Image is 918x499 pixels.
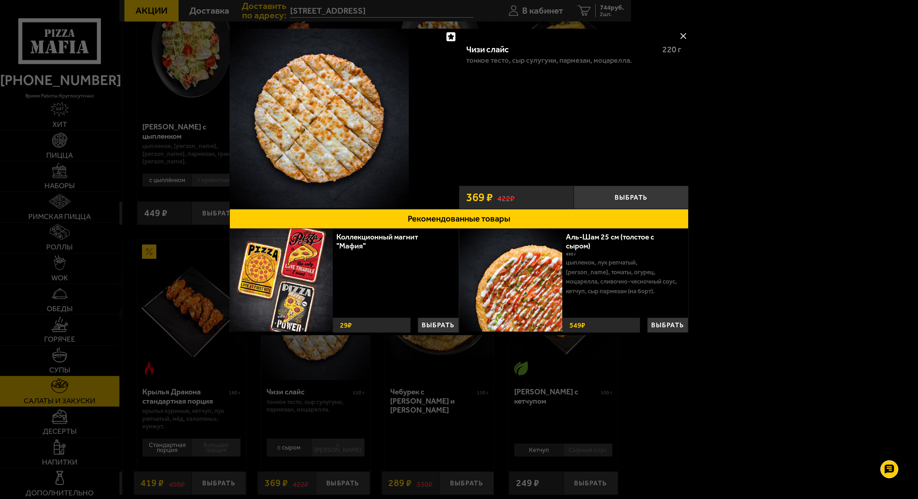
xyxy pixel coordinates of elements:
[647,318,688,333] button: Выбрать
[466,57,632,64] p: тонкое тесто, сыр сулугуни, пармезан, моцарелла.
[229,209,688,229] button: Рекомендованные товары
[662,44,681,54] span: 220 г
[566,258,683,296] p: цыпленок, лук репчатый, [PERSON_NAME], томаты, огурец, моцарелла, сливочно-чесночный соус, кетчуп...
[566,252,576,257] span: 490 г
[568,318,587,332] strong: 549 ₽
[466,191,493,203] span: 369 ₽
[229,29,459,209] a: Чизи слайс
[497,192,515,202] s: 422 ₽
[566,232,654,251] a: Аль-Шам 25 см (толстое с сыром)
[336,232,418,251] a: Коллекционный магнит "Мафия"
[466,44,655,55] div: Чизи слайс
[574,186,688,209] button: Выбрать
[229,29,409,208] img: Чизи слайс
[338,318,354,332] strong: 29 ₽
[418,318,459,333] button: Выбрать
